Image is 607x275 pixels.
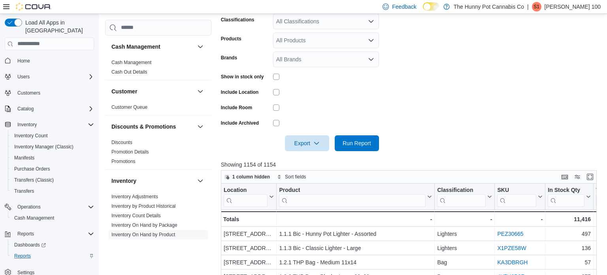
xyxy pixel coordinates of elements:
button: Keyboard shortcuts [560,172,569,182]
span: Cash Management [11,213,94,223]
span: Catalog [14,104,94,114]
button: Discounts & Promotions [111,123,194,131]
div: Product [279,186,426,194]
button: Cash Management [8,212,97,224]
span: Operations [17,204,41,210]
button: Cash Management [111,43,194,51]
h3: Cash Management [111,43,160,51]
span: Run Report [343,139,371,147]
div: Bag [437,258,492,267]
div: 11,416 [548,214,591,224]
button: Reports [2,228,97,239]
span: Promotions [111,158,136,165]
a: Transfers [11,186,37,196]
span: Sort fields [285,174,306,180]
span: Reports [17,231,34,237]
a: Customer Queue [111,104,147,110]
a: Inventory Count [11,131,51,140]
div: 136 [548,243,591,253]
div: - [497,214,543,224]
h3: Discounts & Promotions [111,123,176,131]
button: Location [224,186,274,207]
div: 57 [548,258,591,267]
a: Inventory Transactions [111,241,159,247]
button: Reports [8,250,97,262]
button: Catalog [2,103,97,114]
span: Inventory Manager (Classic) [14,144,74,150]
button: In Stock Qty [548,186,591,207]
span: Inventory Count [14,133,48,139]
span: Reports [14,229,94,239]
a: X1PZE58W [497,245,526,251]
span: Manifests [14,155,34,161]
button: Open list of options [368,56,374,63]
button: Open list of options [368,37,374,44]
button: Manifests [8,152,97,163]
a: Inventory by Product Historical [111,203,176,209]
span: Operations [14,202,94,212]
span: Reports [11,251,94,261]
div: Cash Management [105,58,211,80]
span: Discounts [111,139,132,146]
button: Export [285,135,329,151]
div: 497 [548,229,591,239]
a: Dashboards [11,240,49,250]
button: Customers [2,87,97,99]
span: Inventory Count [11,131,94,140]
button: Customer [111,87,194,95]
div: Sarah 100 [532,2,541,11]
div: [STREET_ADDRESS] [224,258,274,267]
span: Promotion Details [111,149,149,155]
div: Location [224,186,268,207]
h3: Inventory [111,177,136,185]
input: Dark Mode [423,2,439,11]
span: Cash Management [111,59,151,66]
div: Product [279,186,426,207]
button: Catalog [14,104,37,114]
button: Run Report [335,135,379,151]
button: Transfers [8,186,97,197]
label: Include Location [221,89,258,95]
button: Reports [14,229,37,239]
div: In Stock Qty [548,186,584,194]
span: Reports [14,253,31,259]
button: Purchase Orders [8,163,97,174]
span: 1 column hidden [232,174,270,180]
a: Promotion Details [111,149,149,155]
span: Manifests [11,153,94,163]
span: Export [290,135,324,151]
button: Transfers (Classic) [8,174,97,186]
div: SKU [497,186,536,194]
span: Inventory Count Details [111,212,161,219]
a: Customers [14,88,43,98]
button: Display options [573,172,582,182]
span: Transfers [14,188,34,194]
p: Showing 1154 of 1154 [221,161,601,169]
button: Inventory [111,177,194,185]
span: Home [17,58,30,64]
label: Brands [221,55,237,61]
div: 1.1.1 Bic - Hunny Pot Lighter - Assorted [279,229,432,239]
span: Purchase Orders [11,164,94,174]
span: Transfers (Classic) [11,175,94,185]
span: Cash Management [14,215,54,221]
div: 1.2.1 THP Bag - Medium 11x14 [279,258,432,267]
div: Customer [105,102,211,115]
div: Lighters [437,243,492,253]
span: Catalog [17,106,34,112]
button: Cash Management [196,42,205,51]
span: Users [17,74,30,80]
span: Home [14,56,94,66]
a: Home [14,56,33,66]
p: | [527,2,529,11]
a: Inventory On Hand by Package [111,222,177,228]
button: SKU [497,186,543,207]
label: Products [221,36,241,42]
button: Users [2,71,97,82]
label: Include Archived [221,120,259,126]
span: Inventory On Hand by Product [111,231,175,238]
span: Transfers [11,186,94,196]
p: [PERSON_NAME] 100 [545,2,601,11]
